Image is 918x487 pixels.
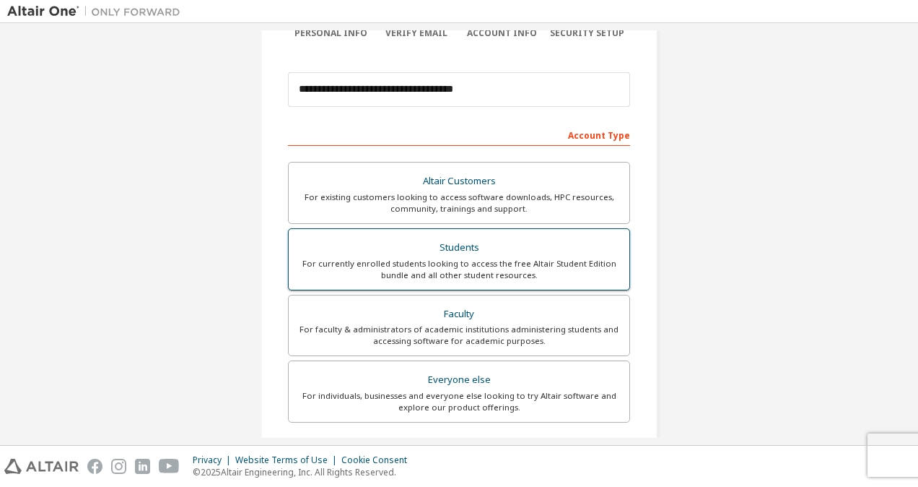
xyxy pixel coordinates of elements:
div: Security Setup [545,27,631,39]
div: Privacy [193,454,235,466]
div: Cookie Consent [341,454,416,466]
div: Students [297,238,621,258]
div: Account Type [288,123,630,146]
p: © 2025 Altair Engineering, Inc. All Rights Reserved. [193,466,416,478]
div: Faculty [297,304,621,324]
div: Website Terms of Use [235,454,341,466]
div: Everyone else [297,370,621,390]
div: Verify Email [374,27,460,39]
div: For currently enrolled students looking to access the free Altair Student Edition bundle and all ... [297,258,621,281]
img: facebook.svg [87,459,102,474]
div: For faculty & administrators of academic institutions administering students and accessing softwa... [297,324,621,347]
div: Account Info [459,27,545,39]
img: linkedin.svg [135,459,150,474]
div: For existing customers looking to access software downloads, HPC resources, community, trainings ... [297,191,621,215]
div: For individuals, businesses and everyone else looking to try Altair software and explore our prod... [297,390,621,413]
img: altair_logo.svg [4,459,79,474]
img: instagram.svg [111,459,126,474]
img: Altair One [7,4,188,19]
div: Altair Customers [297,171,621,191]
img: youtube.svg [159,459,180,474]
div: Personal Info [288,27,374,39]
